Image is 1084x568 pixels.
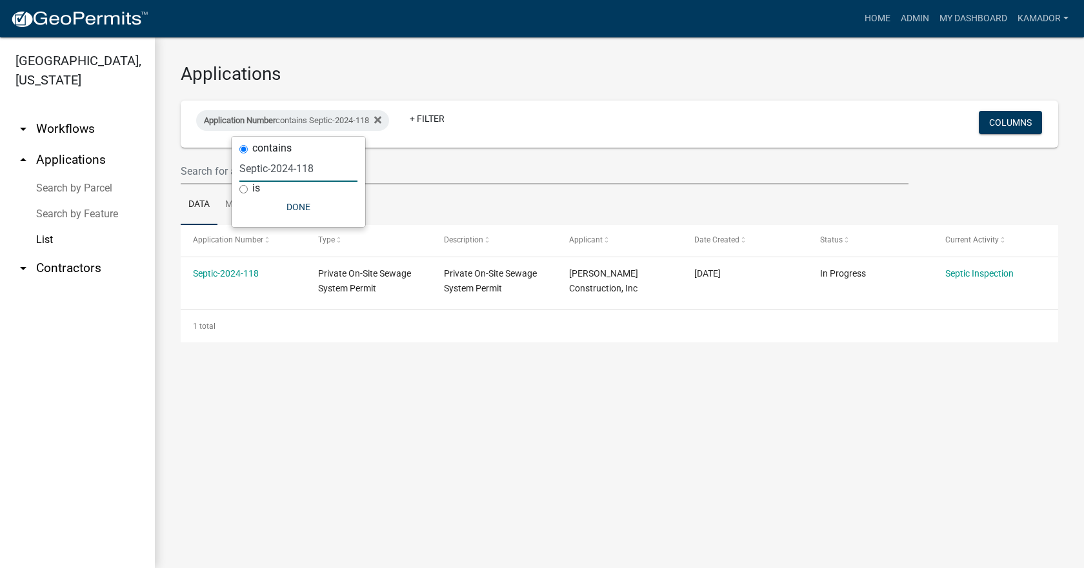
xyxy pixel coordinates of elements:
[204,115,276,125] span: Application Number
[807,225,932,256] datatable-header-cell: Status
[945,235,999,244] span: Current Activity
[444,268,537,293] span: Private On-Site Sewage System Permit
[181,63,1058,85] h3: Applications
[859,6,896,31] a: Home
[181,158,908,184] input: Search for applications
[820,268,866,279] span: In Progress
[694,235,739,244] span: Date Created
[15,260,31,276] i: arrow_drop_down
[979,111,1042,134] button: Columns
[557,225,682,256] datatable-header-cell: Applicant
[934,6,1012,31] a: My Dashboard
[217,184,252,226] a: Map
[682,225,807,256] datatable-header-cell: Date Created
[252,143,292,153] label: contains
[569,235,603,244] span: Applicant
[15,121,31,137] i: arrow_drop_down
[193,268,259,279] a: Septic-2024-118
[15,152,31,168] i: arrow_drop_up
[432,225,557,256] datatable-header-cell: Description
[399,107,455,130] a: + Filter
[239,195,357,219] button: Done
[444,235,483,244] span: Description
[933,225,1058,256] datatable-header-cell: Current Activity
[318,268,411,293] span: Private On-Site Sewage System Permit
[318,235,335,244] span: Type
[306,225,431,256] datatable-header-cell: Type
[181,184,217,226] a: Data
[196,110,389,131] div: contains Septic-2024-118
[896,6,934,31] a: Admin
[181,310,1058,342] div: 1 total
[820,235,843,244] span: Status
[694,268,721,279] span: 11/14/2024
[252,183,260,193] label: is
[1012,6,1074,31] a: Kamador
[193,235,263,244] span: Application Number
[181,225,306,256] datatable-header-cell: Application Number
[945,268,1014,279] a: Septic Inspection
[569,268,638,293] span: Poisel Construction, Inc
